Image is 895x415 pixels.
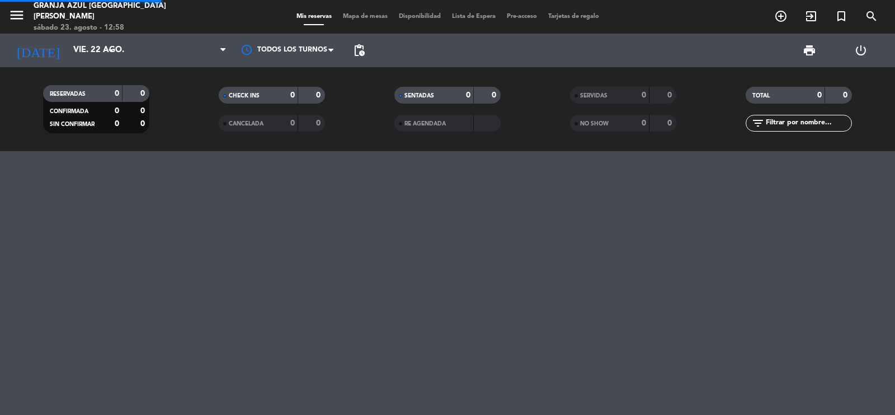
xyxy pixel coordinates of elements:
strong: 0 [642,119,646,127]
span: Mapa de mesas [337,13,393,20]
span: print [803,44,816,57]
span: CONFIRMADA [50,109,88,114]
strong: 0 [140,90,147,97]
strong: 0 [290,91,295,99]
strong: 0 [140,120,147,128]
div: LOG OUT [835,34,887,67]
button: menu [8,7,25,27]
span: Tarjetas de regalo [543,13,605,20]
i: [DATE] [8,38,68,63]
span: CANCELADA [229,121,263,127]
span: RE AGENDADA [404,121,446,127]
strong: 0 [316,91,323,99]
span: NO SHOW [580,121,609,127]
span: Lista de Espera [446,13,501,20]
i: add_circle_outline [774,10,788,23]
span: SIN CONFIRMAR [50,122,95,127]
strong: 0 [843,91,850,99]
strong: 0 [466,91,470,99]
strong: 0 [492,91,498,99]
strong: 0 [667,119,674,127]
i: search [865,10,878,23]
span: Mis reservas [291,13,337,20]
span: CHECK INS [229,93,260,99]
span: Disponibilidad [393,13,446,20]
i: filter_list [751,116,765,130]
strong: 0 [316,119,323,127]
strong: 0 [817,91,822,99]
i: turned_in_not [835,10,848,23]
i: menu [8,7,25,24]
span: SENTADAS [404,93,434,99]
i: exit_to_app [804,10,818,23]
input: Filtrar por nombre... [765,117,851,129]
span: SERVIDAS [580,93,607,99]
strong: 0 [667,91,674,99]
strong: 0 [115,120,119,128]
strong: 0 [115,90,119,97]
span: Pre-acceso [501,13,543,20]
span: pending_actions [352,44,366,57]
i: power_settings_new [854,44,868,57]
strong: 0 [290,119,295,127]
div: sábado 23. agosto - 12:58 [34,22,215,34]
span: RESERVADAS [50,91,86,97]
div: Granja Azul [GEOGRAPHIC_DATA][PERSON_NAME] [34,1,215,22]
span: TOTAL [752,93,770,99]
i: arrow_drop_down [104,44,117,57]
strong: 0 [115,107,119,115]
strong: 0 [642,91,646,99]
strong: 0 [140,107,147,115]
